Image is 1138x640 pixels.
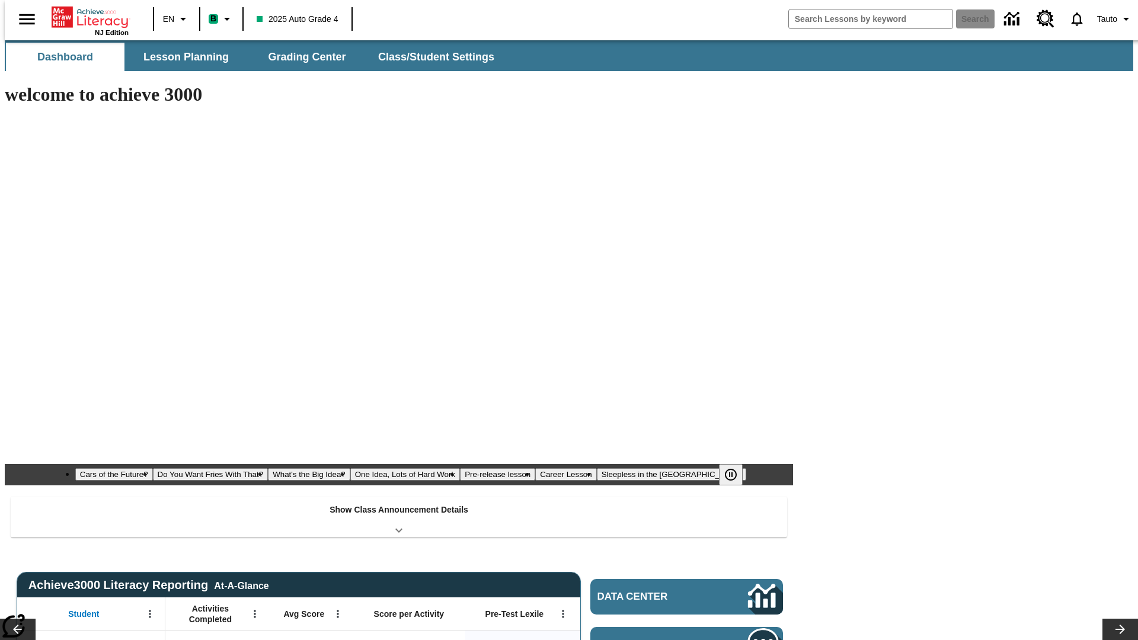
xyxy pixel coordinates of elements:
[350,468,460,481] button: Slide 4 One Idea, Lots of Hard Work
[248,43,366,71] button: Grading Center
[68,609,99,619] span: Student
[597,591,708,603] span: Data Center
[789,9,952,28] input: search field
[997,3,1030,36] a: Data Center
[52,4,129,36] div: Home
[268,468,350,481] button: Slide 3 What's the Big Idea?
[268,50,346,64] span: Grading Center
[75,468,153,481] button: Slide 1 Cars of the Future?
[378,50,494,64] span: Class/Student Settings
[214,578,268,591] div: At-A-Glance
[283,609,324,619] span: Avg Score
[1062,4,1092,34] a: Notifications
[485,609,544,619] span: Pre-Test Lexile
[1030,3,1062,35] a: Resource Center, Will open in new tab
[153,468,268,481] button: Slide 2 Do You Want Fries With That?
[163,13,174,25] span: EN
[143,50,229,64] span: Lesson Planning
[210,11,216,26] span: B
[141,605,159,623] button: Open Menu
[37,50,93,64] span: Dashboard
[1097,13,1117,25] span: Tauto
[1102,619,1138,640] button: Lesson carousel, Next
[1092,8,1138,30] button: Profile/Settings
[171,603,250,625] span: Activities Completed
[535,468,596,481] button: Slide 6 Career Lesson
[5,84,793,105] h1: welcome to achieve 3000
[374,609,445,619] span: Score per Activity
[590,579,783,615] a: Data Center
[5,40,1133,71] div: SubNavbar
[158,8,196,30] button: Language: EN, Select a language
[95,29,129,36] span: NJ Edition
[257,13,338,25] span: 2025 Auto Grade 4
[9,2,44,37] button: Open side menu
[127,43,245,71] button: Lesson Planning
[719,464,743,485] button: Pause
[719,464,755,485] div: Pause
[11,497,787,537] div: Show Class Announcement Details
[28,578,269,592] span: Achieve3000 Literacy Reporting
[204,8,239,30] button: Boost Class color is mint green. Change class color
[329,605,347,623] button: Open Menu
[52,5,129,29] a: Home
[5,43,505,71] div: SubNavbar
[330,504,468,516] p: Show Class Announcement Details
[597,468,747,481] button: Slide 7 Sleepless in the Animal Kingdom
[460,468,535,481] button: Slide 5 Pre-release lesson
[6,43,124,71] button: Dashboard
[554,605,572,623] button: Open Menu
[369,43,504,71] button: Class/Student Settings
[246,605,264,623] button: Open Menu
